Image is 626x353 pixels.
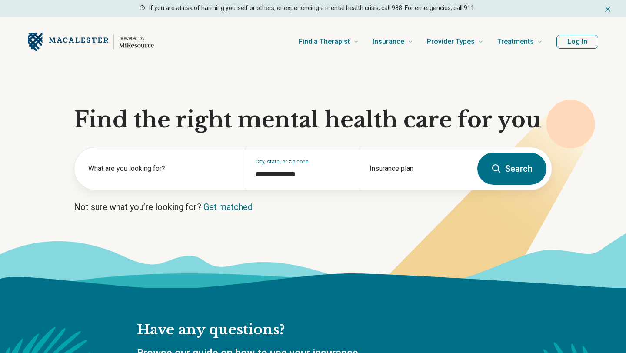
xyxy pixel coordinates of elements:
a: Treatments [497,24,543,59]
h1: Find the right mental health care for you [74,107,552,133]
a: Provider Types [427,24,483,59]
button: Log In [556,35,598,49]
p: powered by [119,35,154,42]
span: Find a Therapist [299,36,350,48]
p: Not sure what you’re looking for? [74,201,552,213]
a: Find a Therapist [299,24,359,59]
button: Search [477,153,546,185]
p: If you are at risk of harming yourself or others, or experiencing a mental health crisis, call 98... [149,3,476,13]
span: Insurance [373,36,404,48]
a: Get matched [203,202,253,212]
a: Insurance [373,24,413,59]
span: Provider Types [427,36,475,48]
button: Dismiss [603,3,612,14]
label: What are you looking for? [88,163,234,174]
h2: Have any questions? [137,321,469,339]
a: Home page [28,28,154,56]
span: Treatments [497,36,534,48]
